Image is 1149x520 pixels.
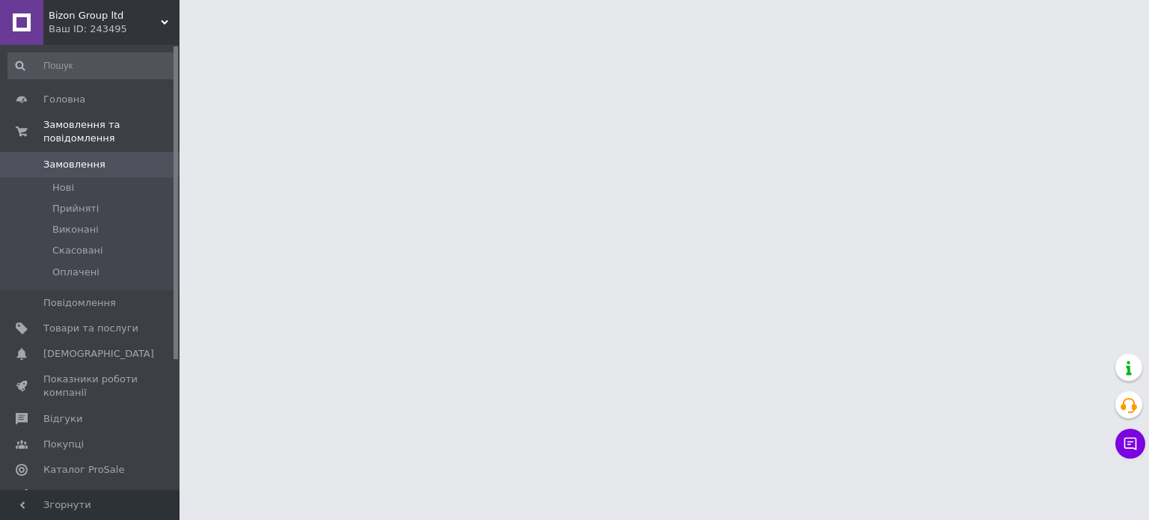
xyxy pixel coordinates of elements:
span: Оплачені [52,266,99,279]
span: Замовлення [43,158,105,171]
span: Скасовані [52,244,103,257]
span: Нові [52,181,74,195]
span: Відгуки [43,412,82,426]
span: Покупці [43,438,84,451]
div: Ваш ID: 243495 [49,22,180,36]
span: Товари та послуги [43,322,138,335]
span: Аналітика [43,489,95,502]
span: Показники роботи компанії [43,373,138,400]
input: Пошук [7,52,177,79]
span: Каталог ProSale [43,463,124,477]
span: Виконані [52,223,99,236]
span: [DEMOGRAPHIC_DATA] [43,347,154,361]
span: Bizon Group ltd [49,9,161,22]
button: Чат з покупцем [1115,429,1145,459]
span: Замовлення та повідомлення [43,118,180,145]
span: Прийняті [52,202,99,215]
span: Повідомлення [43,296,116,310]
span: Головна [43,93,85,106]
